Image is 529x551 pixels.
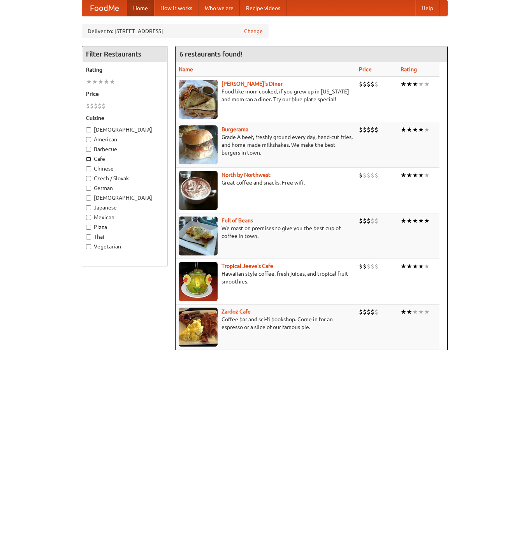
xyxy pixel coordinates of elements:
[86,102,90,110] li: $
[82,0,127,16] a: FoodMe
[86,205,91,210] input: Japanese
[86,174,163,182] label: Czech / Slovak
[401,66,417,72] a: Rating
[418,217,424,225] li: ★
[363,217,367,225] li: $
[179,171,218,210] img: north.jpg
[406,80,412,88] li: ★
[179,133,353,157] p: Grade A beef, freshly ground every day, hand-cut fries, and home-made milkshakes. We make the bes...
[86,194,163,202] label: [DEMOGRAPHIC_DATA]
[412,80,418,88] li: ★
[179,262,218,301] img: jeeves.jpg
[424,262,430,271] li: ★
[179,224,353,240] p: We roast on premises to give you the best cup of coffee in town.
[363,125,367,134] li: $
[371,262,374,271] li: $
[359,66,372,72] a: Price
[221,81,283,87] a: [PERSON_NAME]'s Diner
[86,147,91,152] input: Barbecue
[179,50,243,58] ng-pluralize: 6 restaurants found!
[86,223,163,231] label: Pizza
[86,243,163,250] label: Vegetarian
[86,186,91,191] input: German
[359,262,363,271] li: $
[415,0,439,16] a: Help
[401,125,406,134] li: ★
[359,80,363,88] li: $
[371,217,374,225] li: $
[374,171,378,180] li: $
[86,234,91,239] input: Thai
[412,171,418,180] li: ★
[418,262,424,271] li: ★
[371,80,374,88] li: $
[244,27,263,35] a: Change
[86,204,163,211] label: Japanese
[371,171,374,180] li: $
[424,80,430,88] li: ★
[221,217,253,224] a: Full of Beans
[86,184,163,192] label: German
[82,24,269,38] div: Deliver to: [STREET_ADDRESS]
[86,213,163,221] label: Mexican
[401,80,406,88] li: ★
[199,0,240,16] a: Who we are
[179,315,353,331] p: Coffee bar and sci-fi bookshop. Come in for an espresso or a slice of our famous pie.
[424,171,430,180] li: ★
[418,171,424,180] li: ★
[86,136,163,143] label: American
[221,308,251,315] a: Zardoz Cafe
[367,308,371,316] li: $
[86,127,91,132] input: [DEMOGRAPHIC_DATA]
[86,225,91,230] input: Pizza
[86,77,92,86] li: ★
[127,0,154,16] a: Home
[86,176,91,181] input: Czech / Slovak
[424,217,430,225] li: ★
[401,308,406,316] li: ★
[363,308,367,316] li: $
[86,195,91,201] input: [DEMOGRAPHIC_DATA]
[86,137,91,142] input: American
[86,165,163,173] label: Chinese
[359,125,363,134] li: $
[109,77,115,86] li: ★
[359,217,363,225] li: $
[179,125,218,164] img: burgerama.jpg
[90,102,94,110] li: $
[98,77,104,86] li: ★
[94,102,98,110] li: $
[418,80,424,88] li: ★
[406,125,412,134] li: ★
[221,263,273,269] a: Tropical Jeeve's Cafe
[179,66,193,72] a: Name
[367,125,371,134] li: $
[367,262,371,271] li: $
[86,114,163,122] h5: Cuisine
[401,171,406,180] li: ★
[374,80,378,88] li: $
[221,126,248,132] a: Burgerama
[240,0,286,16] a: Recipe videos
[406,308,412,316] li: ★
[359,171,363,180] li: $
[363,80,367,88] li: $
[367,171,371,180] li: $
[374,262,378,271] li: $
[179,179,353,187] p: Great coffee and snacks. Free wifi.
[412,217,418,225] li: ★
[412,308,418,316] li: ★
[86,66,163,74] h5: Rating
[98,102,102,110] li: $
[86,166,91,171] input: Chinese
[104,77,109,86] li: ★
[86,157,91,162] input: Cafe
[221,172,271,178] a: North by Northwest
[179,308,218,347] img: zardoz.jpg
[86,233,163,241] label: Thai
[102,102,105,110] li: $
